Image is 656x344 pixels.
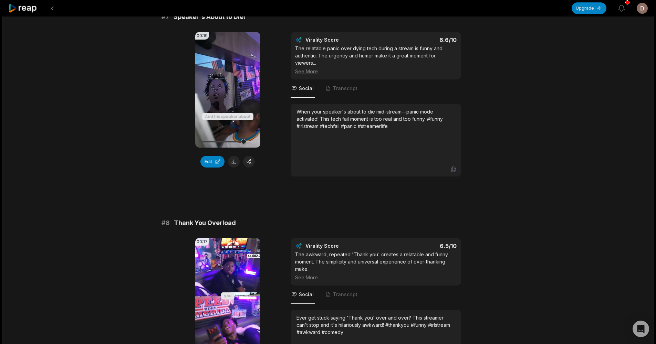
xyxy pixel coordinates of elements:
div: See More [295,68,457,75]
span: Transcript [333,85,357,92]
span: Social [299,85,314,92]
div: When your speaker's about to die mid-stream—panic mode activated! This tech fail moment is too re... [296,108,455,130]
div: Virality Score [305,243,379,249]
div: Virality Score [305,36,379,43]
span: # 8 [162,218,170,228]
span: # 7 [162,12,169,22]
div: See More [295,274,457,281]
div: 6.6 /10 [383,36,457,43]
nav: Tabs [291,286,461,304]
span: Speaker's About to Die! [174,12,246,22]
video: Your browser does not support mp4 format. [195,32,260,148]
div: 6.5 /10 [383,243,457,249]
nav: Tabs [291,79,461,98]
div: Open Intercom Messenger [633,321,649,337]
span: Social [299,291,314,298]
button: Edit [200,156,225,168]
div: Ever get stuck saying 'Thank you' over and over? This streamer can't stop and it's hilariously aw... [296,314,455,336]
button: Upgrade [572,2,606,14]
span: Thank You Overload [174,218,236,228]
div: The relatable panic over dying tech during a stream is funny and authentic. The urgency and humor... [295,45,457,75]
div: The awkward, repeated 'Thank you' creates a relatable and funny moment. The simplicity and univer... [295,251,457,281]
span: Transcript [333,291,357,298]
